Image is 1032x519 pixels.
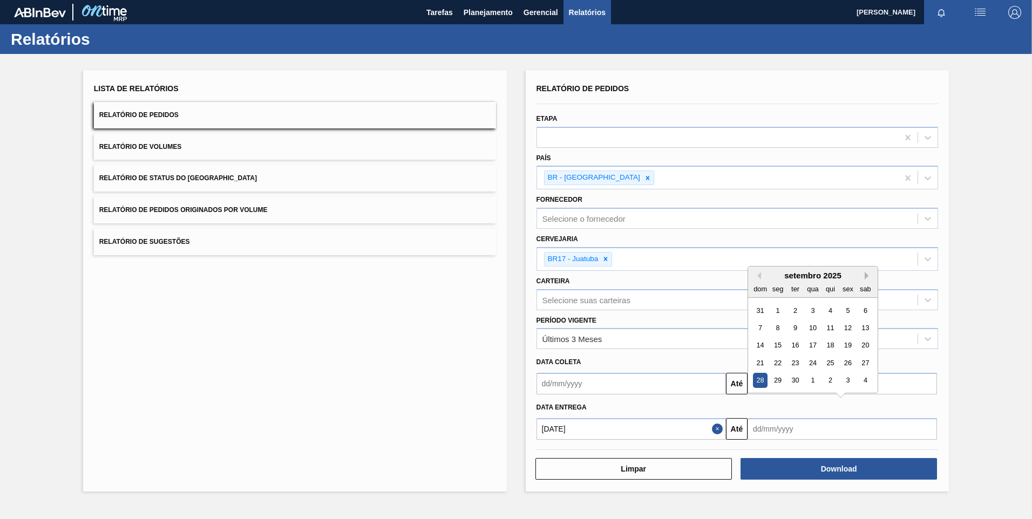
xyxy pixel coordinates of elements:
[542,214,626,223] div: Selecione o fornecedor
[858,320,873,335] div: Choose sábado, 13 de setembro de 2025
[537,317,596,324] label: Período Vigente
[537,277,570,285] label: Carteira
[94,165,496,192] button: Relatório de Status do [GEOGRAPHIC_DATA]
[753,303,768,317] div: Choose domingo, 31 de agosto de 2025
[858,282,873,296] div: sab
[94,84,179,93] span: Lista de Relatórios
[805,373,820,387] div: Choose quarta-feira, 1 de outubro de 2025
[753,338,768,352] div: Choose domingo, 14 de setembro de 2025
[569,6,606,19] span: Relatórios
[788,282,803,296] div: ter
[788,320,803,335] div: Choose terça-feira, 9 de setembro de 2025
[537,235,578,243] label: Cervejaria
[770,356,785,370] div: Choose segunda-feira, 22 de setembro de 2025
[823,356,838,370] div: Choose quinta-feira, 25 de setembro de 2025
[788,338,803,352] div: Choose terça-feira, 16 de setembro de 2025
[542,334,602,344] div: Últimos 3 Meses
[1008,6,1021,19] img: Logout
[99,206,268,214] span: Relatório de Pedidos Originados por Volume
[753,282,768,296] div: dom
[840,356,855,370] div: Choose sexta-feira, 26 de setembro de 2025
[537,154,551,162] label: País
[748,418,937,440] input: dd/mm/yyyy
[805,303,820,317] div: Choose quarta-feira, 3 de setembro de 2025
[858,303,873,317] div: Choose sábado, 6 de setembro de 2025
[858,373,873,387] div: Choose sábado, 4 de outubro de 2025
[748,271,878,280] div: setembro 2025
[712,418,726,440] button: Close
[858,338,873,352] div: Choose sábado, 20 de setembro de 2025
[537,418,726,440] input: dd/mm/yyyy
[924,5,959,20] button: Notificações
[753,373,768,387] div: Choose domingo, 28 de setembro de 2025
[788,356,803,370] div: Choose terça-feira, 23 de setembro de 2025
[770,303,785,317] div: Choose segunda-feira, 1 de setembro de 2025
[823,373,838,387] div: Choose quinta-feira, 2 de outubro de 2025
[770,373,785,387] div: Choose segunda-feira, 29 de setembro de 2025
[974,6,987,19] img: userActions
[537,115,558,122] label: Etapa
[94,134,496,160] button: Relatório de Volumes
[99,174,257,182] span: Relatório de Status do [GEOGRAPHIC_DATA]
[858,356,873,370] div: Choose sábado, 27 de setembro de 2025
[99,143,181,151] span: Relatório de Volumes
[94,102,496,128] button: Relatório de Pedidos
[753,272,761,279] button: Previous Month
[840,320,855,335] div: Choose sexta-feira, 12 de setembro de 2025
[542,295,630,304] div: Selecione suas carteiras
[99,111,179,119] span: Relatório de Pedidos
[805,320,820,335] div: Choose quarta-feira, 10 de setembro de 2025
[823,320,838,335] div: Choose quinta-feira, 11 de setembro de 2025
[11,33,202,45] h1: Relatórios
[865,272,872,279] button: Next Month
[788,373,803,387] div: Choose terça-feira, 30 de setembro de 2025
[805,356,820,370] div: Choose quarta-feira, 24 de setembro de 2025
[805,282,820,296] div: qua
[753,356,768,370] div: Choose domingo, 21 de setembro de 2025
[770,338,785,352] div: Choose segunda-feira, 15 de setembro de 2025
[94,229,496,255] button: Relatório de Sugestões
[426,6,453,19] span: Tarefas
[770,320,785,335] div: Choose segunda-feira, 8 de setembro de 2025
[464,6,513,19] span: Planejamento
[823,303,838,317] div: Choose quinta-feira, 4 de setembro de 2025
[535,458,732,480] button: Limpar
[537,358,581,366] span: Data coleta
[805,338,820,352] div: Choose quarta-feira, 17 de setembro de 2025
[840,373,855,387] div: Choose sexta-feira, 3 de outubro de 2025
[99,238,190,245] span: Relatório de Sugestões
[741,458,937,480] button: Download
[840,338,855,352] div: Choose sexta-feira, 19 de setembro de 2025
[94,197,496,223] button: Relatório de Pedidos Originados por Volume
[14,8,66,17] img: TNhmsLtSVTkK8tSr43FrP2fwEKptu5GPRR3wAAAABJRU5ErkJggg==
[751,302,874,389] div: month 2025-09
[840,303,855,317] div: Choose sexta-feira, 5 de setembro de 2025
[823,338,838,352] div: Choose quinta-feira, 18 de setembro de 2025
[537,404,587,411] span: Data entrega
[545,171,642,185] div: BR - [GEOGRAPHIC_DATA]
[823,282,838,296] div: qui
[537,84,629,93] span: Relatório de Pedidos
[753,320,768,335] div: Choose domingo, 7 de setembro de 2025
[840,282,855,296] div: sex
[524,6,558,19] span: Gerencial
[770,282,785,296] div: seg
[788,303,803,317] div: Choose terça-feira, 2 de setembro de 2025
[726,418,748,440] button: Até
[726,373,748,394] button: Até
[545,252,600,266] div: BR17 - Juatuba
[537,373,726,394] input: dd/mm/yyyy
[537,196,582,203] label: Fornecedor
